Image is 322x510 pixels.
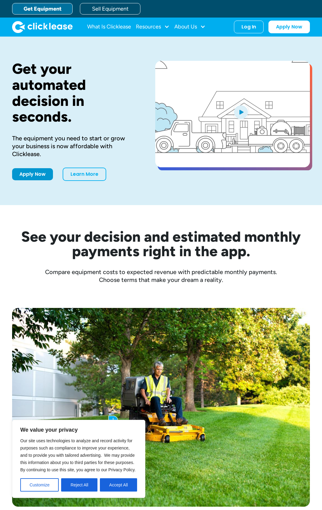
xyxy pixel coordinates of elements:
[174,21,205,33] div: About Us
[241,24,256,30] div: Log In
[12,21,73,33] img: Clicklease logo
[233,103,249,120] img: Blue play button logo on a light blue circular background
[20,426,137,433] p: We value your privacy
[100,478,137,492] button: Accept All
[12,268,310,284] div: Compare equipment costs to expected revenue with predictable monthly payments. Choose terms that ...
[12,61,136,125] h1: Get your automated decision in seconds.
[108,416,118,425] img: Plus icon with blue background
[136,21,169,33] div: Resources
[12,168,53,180] a: Apply Now
[12,420,145,498] div: We value your privacy
[80,3,140,15] a: Sell Equipment
[20,478,59,492] button: Customize
[268,21,310,33] a: Apply Now
[61,478,97,492] button: Reject All
[12,21,73,33] a: home
[12,134,136,158] div: The equipment you need to start or grow your business is now affordable with Clicklease.
[12,229,310,258] h2: See your decision and estimated monthly payments right in the app.
[87,21,131,33] a: What Is Clicklease
[155,61,310,167] a: open lightbox
[20,438,136,472] span: Our site uses technologies to analyze and record activity for purposes such as compliance to impr...
[63,168,106,181] a: Learn More
[12,3,73,15] a: Get Equipment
